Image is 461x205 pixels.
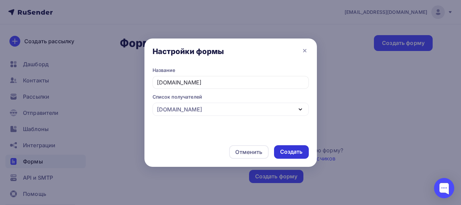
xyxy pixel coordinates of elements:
div: Создать [280,148,303,156]
div: [DOMAIN_NAME] [157,105,202,113]
div: Отменить [235,148,262,156]
button: [DOMAIN_NAME] [153,103,309,116]
div: Настройки формы [153,47,224,56]
input: Укажите название формы [153,76,309,89]
legend: Название [153,67,309,76]
legend: Список получателей [153,94,309,103]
